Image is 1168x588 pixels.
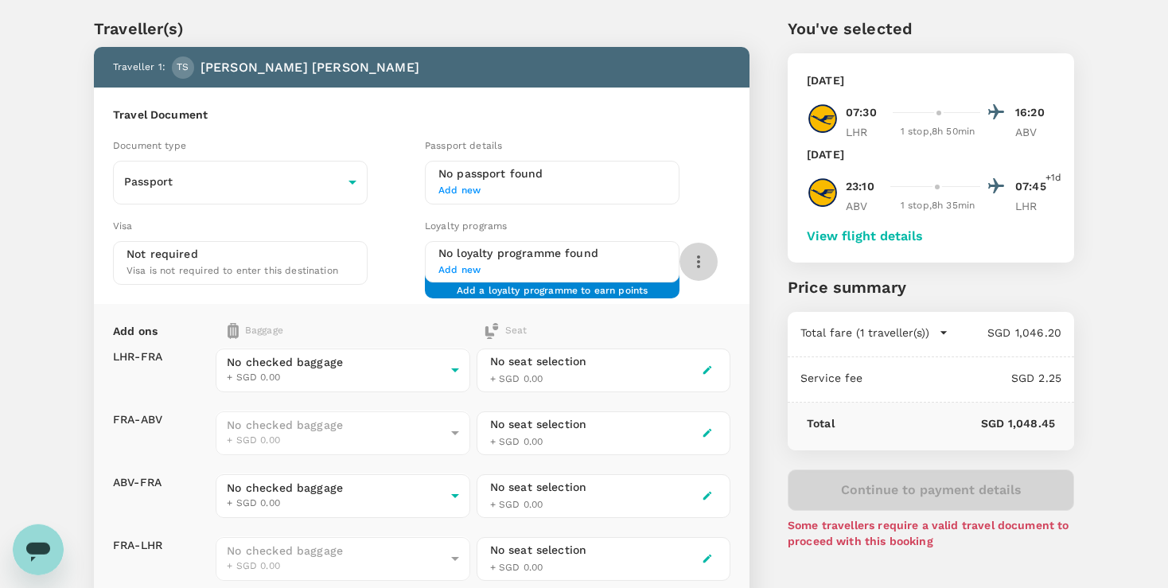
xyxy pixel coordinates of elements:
[1015,198,1055,214] p: LHR
[788,275,1074,299] p: Price summary
[846,124,886,140] p: LHR
[113,60,165,76] p: Traveller 1 :
[127,265,338,276] span: Visa is not required to enter this destination
[846,178,874,195] p: 23:10
[438,183,666,199] span: Add new
[227,559,444,574] span: + SGD 0.00
[490,542,587,559] div: No seat selection
[490,479,587,496] div: No seat selection
[895,198,980,214] div: 1 stop , 8h 35min
[457,283,648,286] span: Add a loyalty programme to earn points
[948,325,1061,341] p: SGD 1,046.20
[1045,170,1061,186] span: +1d
[227,370,444,386] span: + SGD 0.00
[438,245,666,263] h6: No loyalty programme found
[177,60,189,76] span: TS
[490,416,587,433] div: No seat selection
[124,173,342,189] p: Passport
[438,165,666,183] h6: No passport found
[895,124,980,140] div: 1 stop , 8h 50min
[800,370,863,386] p: Service fee
[113,537,162,553] p: FRA - LHR
[484,323,500,339] img: baggage-icon
[425,220,507,232] span: Loyalty programs
[113,162,368,202] div: Passport
[807,72,844,88] p: [DATE]
[227,417,444,433] span: No checked baggage
[1015,124,1055,140] p: ABV
[216,411,469,455] div: No checked baggage+ SGD 0.00
[425,140,502,151] span: Passport details
[1015,104,1055,121] p: 16:20
[227,496,444,512] span: + SGD 0.00
[835,415,1055,431] p: SGD 1,048.45
[800,325,948,341] button: Total fare (1 traveller(s))
[228,323,239,339] img: baggage-icon
[227,543,444,559] span: No checked baggage
[127,246,198,262] p: Not required
[216,536,469,581] div: No checked baggage+ SGD 0.00
[800,325,929,341] p: Total fare (1 traveller(s))
[1015,178,1055,195] p: 07:45
[490,436,543,447] span: + SGD 0.00
[807,415,835,431] p: Total
[113,107,730,124] h6: Travel Document
[807,229,923,243] button: View flight details
[438,263,666,278] span: Add new
[228,323,413,339] div: Baggage
[807,146,844,162] p: [DATE]
[788,517,1074,549] p: Some travellers require a valid travel document to proceed with this booking
[113,474,162,490] p: ABV - FRA
[846,198,886,214] p: ABV
[113,349,162,364] p: LHR - FRA
[490,499,543,510] span: + SGD 0.00
[13,524,64,575] iframe: Button to launch messaging window
[227,480,444,496] span: No checked baggage
[846,104,877,121] p: 07:30
[113,411,162,427] p: FRA - ABV
[863,370,1061,386] p: SGD 2.25
[113,323,158,339] p: Add ons
[201,58,419,77] p: [PERSON_NAME] [PERSON_NAME]
[227,354,444,370] span: No checked baggage
[94,17,749,41] p: Traveller(s)
[490,562,543,573] span: + SGD 0.00
[216,473,469,518] div: No checked baggage+ SGD 0.00
[113,140,186,151] span: Document type
[788,17,1074,41] p: You've selected
[807,177,839,208] img: LH
[216,348,469,392] div: No checked baggage+ SGD 0.00
[490,353,587,370] div: No seat selection
[113,220,133,232] span: Visa
[227,433,444,449] span: + SGD 0.00
[807,103,839,134] img: LH
[490,373,543,384] span: + SGD 0.00
[484,323,528,339] div: Seat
